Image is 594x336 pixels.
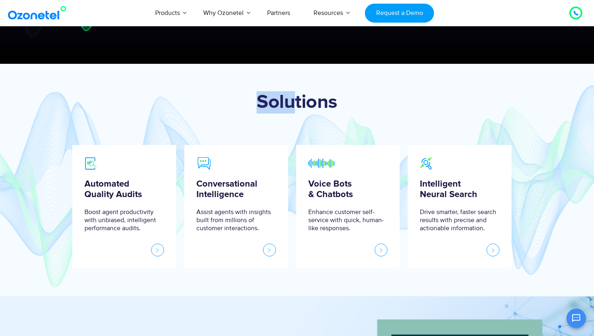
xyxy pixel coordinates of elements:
[308,179,388,200] h5: Voice Bots & Chatbots
[196,179,276,200] h5: Conversational Intelligence
[420,208,499,256] span: Drive smarter, faster search results with precise and actionable information.
[84,179,164,200] h5: Automated Quality Audits
[567,309,586,328] button: Open chat
[84,208,164,256] span: Boost agent productivity with unbiased, intelligent performance audits.
[196,208,276,256] span: Assist agents with insights built from millions of customer interactions.
[420,179,499,200] h5: Intelligent Neural Search
[365,4,434,23] a: Request a Demo
[53,91,541,113] h1: Solutions
[308,208,388,256] span: Enhance customer self-service with quick, human-like responses.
